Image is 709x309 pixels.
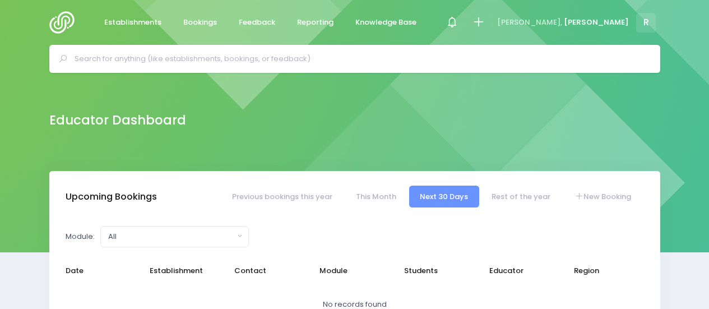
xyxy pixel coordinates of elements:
a: Rest of the year [481,186,562,207]
h3: Upcoming Bookings [66,191,157,202]
span: [PERSON_NAME] [564,17,629,28]
a: Knowledge Base [346,12,426,34]
span: Date [66,265,127,276]
a: This Month [345,186,407,207]
span: Reporting [297,17,333,28]
div: All [108,231,234,242]
span: Establishment [150,265,211,276]
span: Knowledge Base [355,17,416,28]
span: Students [404,265,466,276]
a: New Booking [563,186,642,207]
img: Logo [49,11,81,34]
h2: Educator Dashboard [49,113,186,128]
span: Module [319,265,381,276]
input: Search for anything (like establishments, bookings, or feedback) [75,50,645,67]
span: Region [574,265,636,276]
a: Bookings [174,12,226,34]
span: Bookings [183,17,217,28]
span: [PERSON_NAME], [497,17,562,28]
a: Next 30 Days [409,186,479,207]
a: Previous bookings this year [221,186,343,207]
a: Establishments [95,12,171,34]
label: Module: [66,231,95,242]
button: All [100,226,249,247]
span: Educator [489,265,551,276]
span: R [636,13,656,33]
span: Feedback [239,17,275,28]
a: Reporting [288,12,343,34]
span: Establishments [104,17,161,28]
span: Contact [234,265,296,276]
a: Feedback [230,12,285,34]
